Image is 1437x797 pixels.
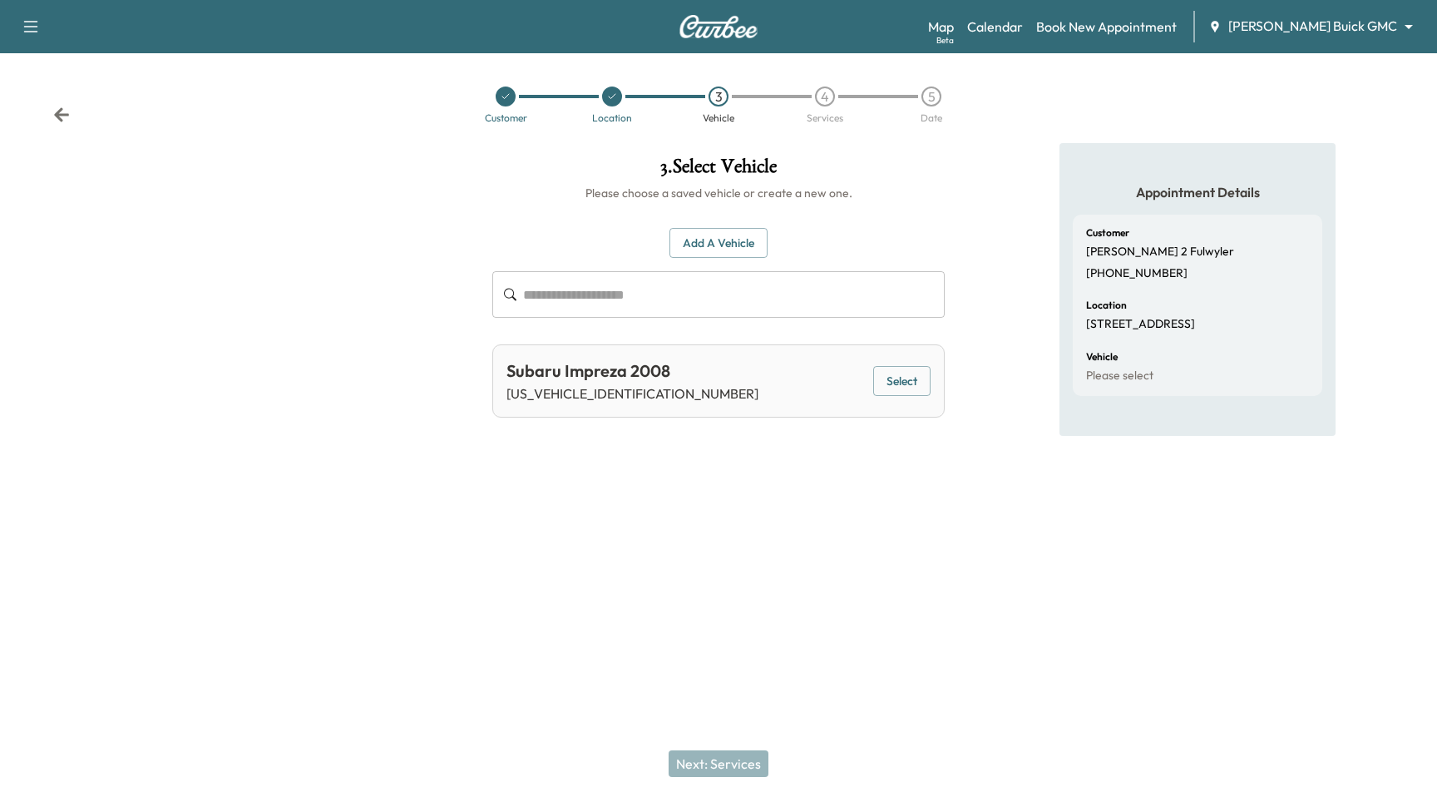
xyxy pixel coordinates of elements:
[53,106,70,123] div: Back
[921,113,942,123] div: Date
[679,15,758,38] img: Curbee Logo
[592,113,632,123] div: Location
[709,87,728,106] div: 3
[921,87,941,106] div: 5
[807,113,843,123] div: Services
[936,34,954,47] div: Beta
[492,185,945,201] h6: Please choose a saved vehicle or create a new one.
[815,87,835,106] div: 4
[1086,317,1195,332] p: [STREET_ADDRESS]
[506,384,758,403] p: [US_VEHICLE_IDENTIFICATION_NUMBER]
[1228,17,1397,36] span: [PERSON_NAME] Buick GMC
[703,113,734,123] div: Vehicle
[506,359,758,384] div: Subaru Impreza 2008
[1086,245,1234,260] p: [PERSON_NAME] 2 Fulwyler
[928,17,954,37] a: MapBeta
[1036,17,1177,37] a: Book New Appointment
[492,156,945,185] h1: 3 . Select Vehicle
[873,366,931,397] button: Select
[485,113,527,123] div: Customer
[1086,300,1127,310] h6: Location
[1086,369,1153,384] p: Please select
[1086,228,1129,238] h6: Customer
[669,228,768,259] button: Add a Vehicle
[1086,352,1118,362] h6: Vehicle
[967,17,1023,37] a: Calendar
[1086,266,1188,281] p: [PHONE_NUMBER]
[1073,183,1322,201] h5: Appointment Details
